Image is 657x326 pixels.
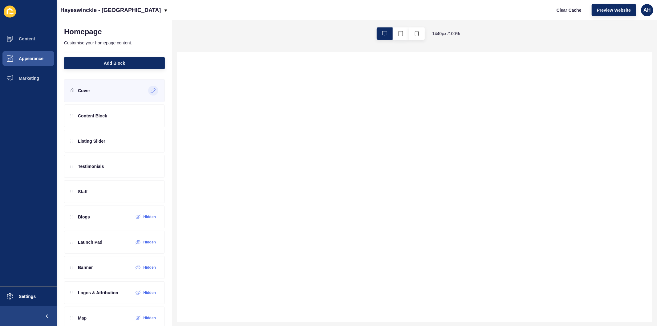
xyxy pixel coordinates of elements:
p: Testimonials [78,163,104,169]
p: Content Block [78,113,107,119]
label: Hidden [143,214,156,219]
button: Preview Website [592,4,636,16]
p: Logos & Attribution [78,290,118,296]
p: Staff [78,189,87,195]
label: Hidden [143,240,156,245]
label: Hidden [143,316,156,320]
label: Hidden [143,290,156,295]
p: Customise your homepage content. [64,36,165,50]
span: 1440 px / 100 % [432,31,460,37]
span: Add Block [104,60,125,66]
label: Hidden [143,265,156,270]
p: Blogs [78,214,90,220]
span: AH [643,7,651,13]
p: Banner [78,264,93,271]
p: Hayeswinckle - [GEOGRAPHIC_DATA] [60,2,161,18]
p: Launch Pad [78,239,102,245]
span: Clear Cache [557,7,582,13]
button: Clear Cache [551,4,587,16]
span: Preview Website [597,7,631,13]
p: Cover [78,88,90,94]
p: Listing Slider [78,138,105,144]
p: Map [78,315,87,321]
h1: Homepage [64,27,102,36]
button: Add Block [64,57,165,69]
